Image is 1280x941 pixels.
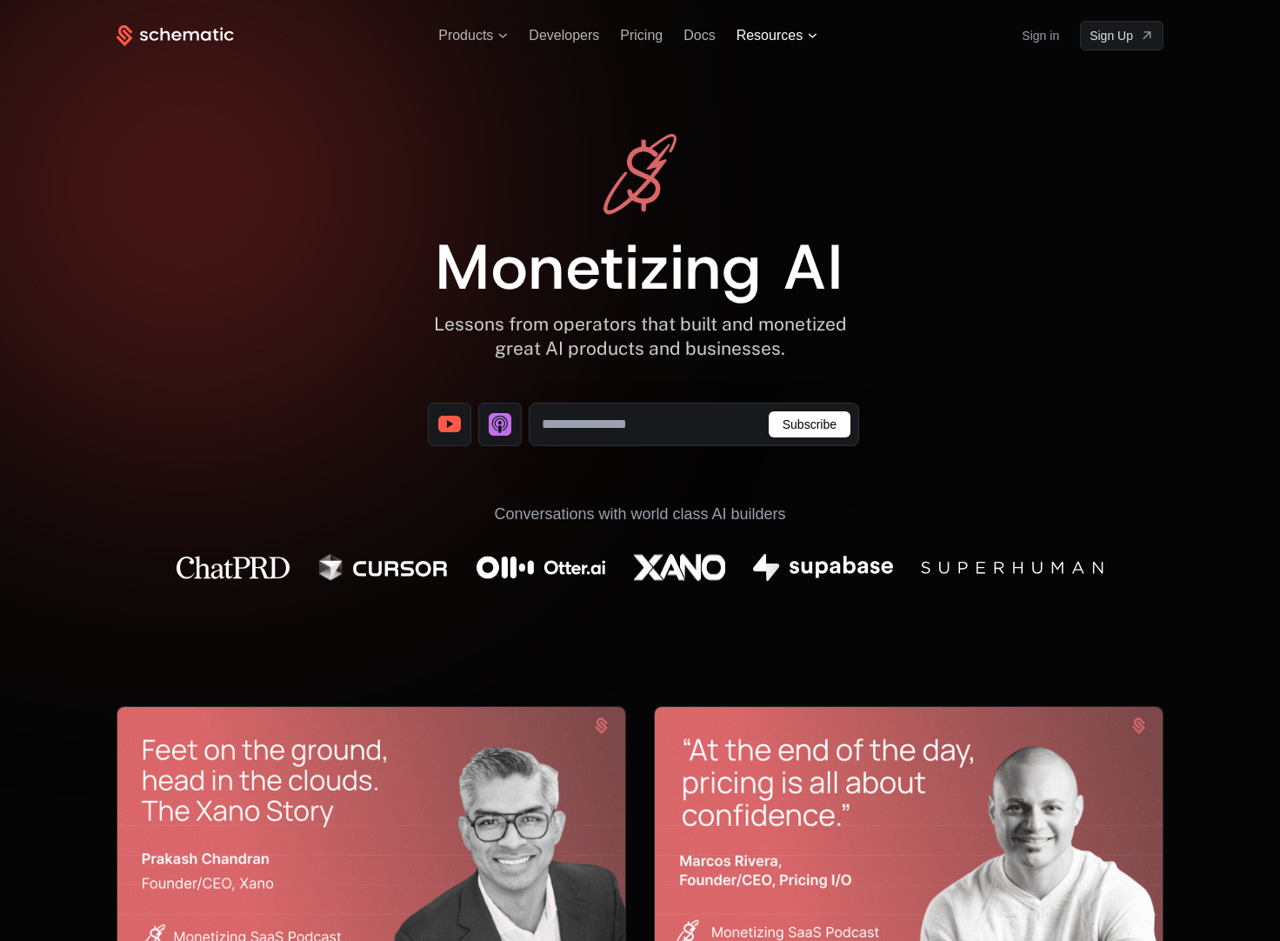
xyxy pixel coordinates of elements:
[317,554,449,581] img: Cursor AI
[769,411,850,437] button: Subscribe
[529,28,599,43] a: Developers
[177,502,1103,526] div: Conversations with world class AI builders
[1080,21,1163,50] a: [object Object]
[434,312,847,361] div: Lessons from operators that built and monetized great AI products and businesses.
[478,403,522,446] a: [object Object]
[1022,22,1059,50] a: Sign in
[177,554,290,581] img: Chat PRD
[634,554,725,581] img: Xano
[921,554,1103,581] img: Superhuman
[753,554,893,581] img: Supabase
[428,403,471,446] a: [object Object]
[620,28,663,43] a: Pricing
[477,554,606,581] img: Otter AI
[436,225,843,309] span: Monetizing AI
[1090,27,1133,44] span: Sign Up
[438,28,493,43] span: Products
[737,28,803,43] span: Resources
[683,28,715,43] a: Docs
